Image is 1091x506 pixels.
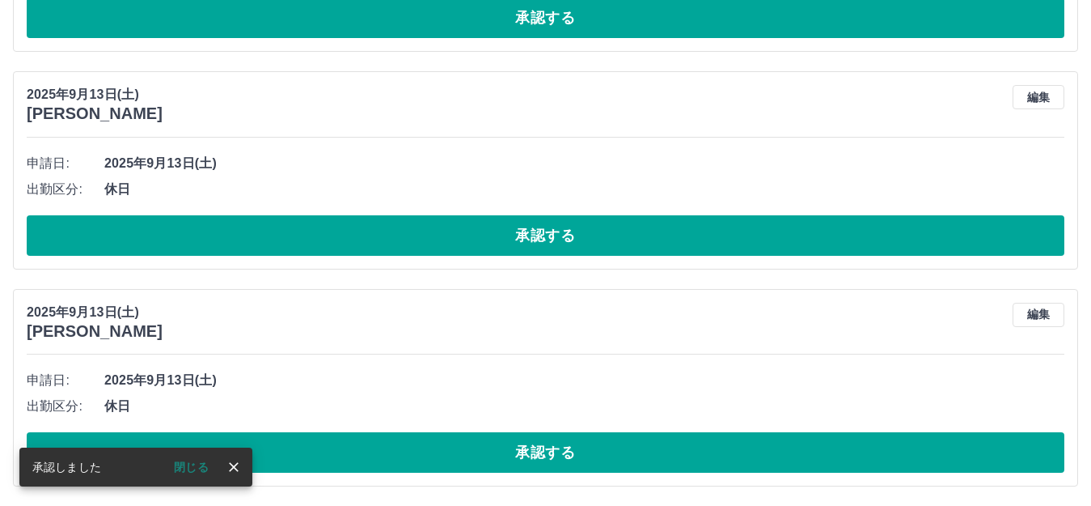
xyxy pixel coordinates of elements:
[27,85,163,104] p: 2025年9月13日(土)
[27,215,1064,256] button: 承認する
[1013,303,1064,327] button: 編集
[32,453,101,482] div: 承認しました
[27,322,163,341] h3: [PERSON_NAME]
[104,397,1064,416] span: 休日
[222,455,246,479] button: close
[104,180,1064,199] span: 休日
[27,154,104,173] span: 申請日:
[27,397,104,416] span: 出勤区分:
[27,371,104,390] span: 申請日:
[27,104,163,123] h3: [PERSON_NAME]
[104,154,1064,173] span: 2025年9月13日(土)
[27,432,1064,473] button: 承認する
[161,455,222,479] button: 閉じる
[27,180,104,199] span: 出勤区分:
[1013,85,1064,109] button: 編集
[27,303,163,322] p: 2025年9月13日(土)
[104,371,1064,390] span: 2025年9月13日(土)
